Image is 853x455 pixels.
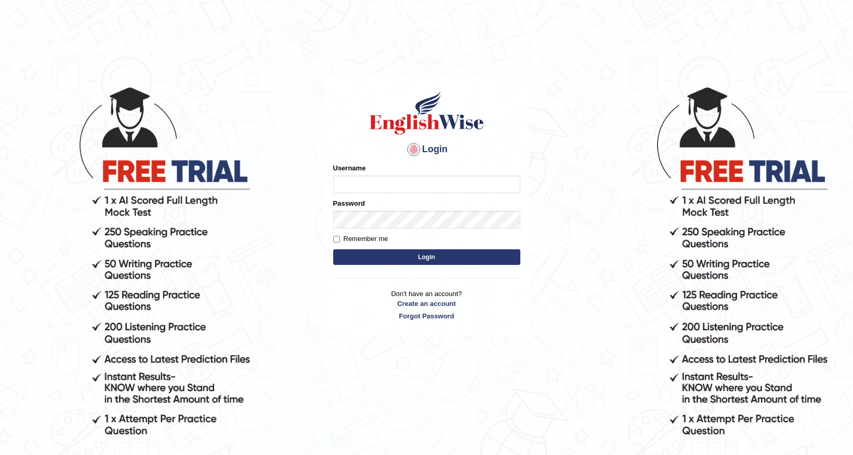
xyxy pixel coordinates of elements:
a: Create an account [333,299,520,309]
p: Don't have an account? [333,289,520,321]
label: Remember me [333,234,388,244]
a: Forgot Password [333,311,520,321]
button: Login [333,249,520,265]
input: Remember me [333,236,340,243]
img: Logo of English Wise sign in for intelligent practice with AI [368,89,486,136]
label: Username [333,163,366,173]
h4: Login [333,141,520,158]
label: Password [333,198,365,208]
